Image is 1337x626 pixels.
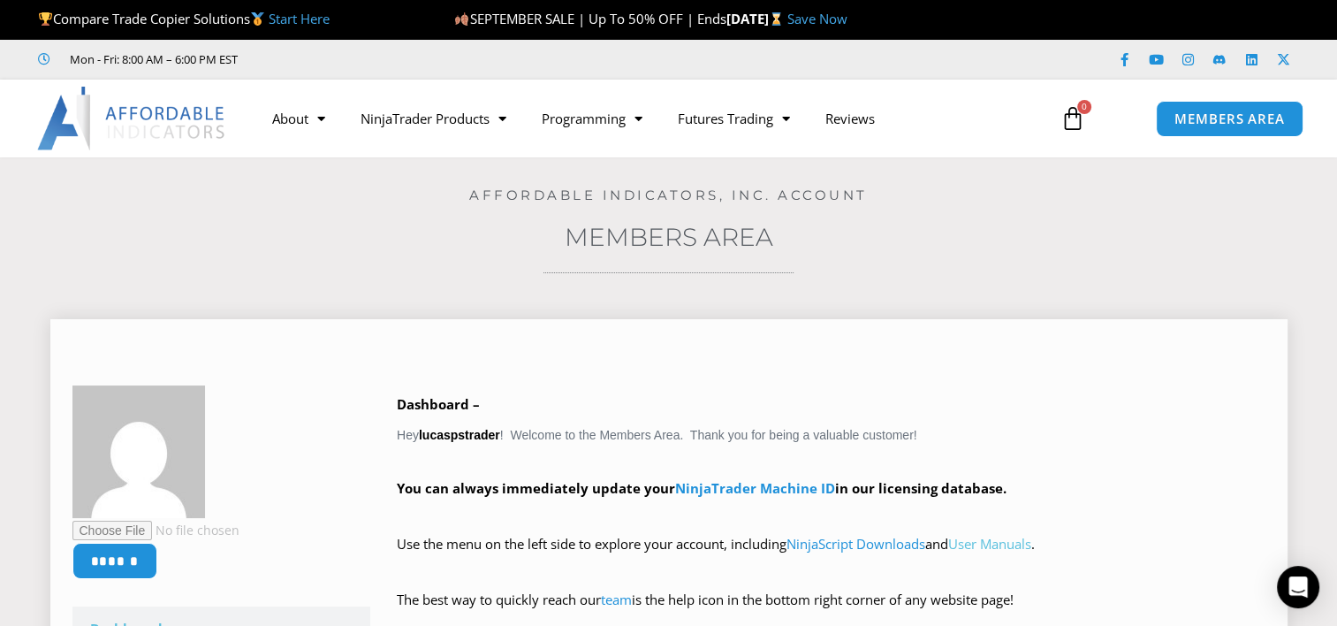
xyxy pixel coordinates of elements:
iframe: Customer reviews powered by Trustpilot [262,50,528,68]
strong: [DATE] [726,10,787,27]
a: Futures Trading [660,98,808,139]
a: Save Now [787,10,847,27]
a: 0 [1034,93,1112,144]
span: Compare Trade Copier Solutions [38,10,330,27]
a: team [601,591,632,608]
p: Use the menu on the left side to explore your account, including and . [397,532,1265,582]
a: Programming [524,98,660,139]
span: Mon - Fri: 8:00 AM – 6:00 PM EST [65,49,238,70]
a: NinjaScript Downloads [786,535,925,553]
a: MEMBERS AREA [1156,101,1303,137]
a: NinjaTrader Machine ID [675,479,835,497]
b: Dashboard – [397,395,480,413]
a: Members Area [565,222,773,252]
div: Open Intercom Messenger [1277,566,1319,608]
a: NinjaTrader Products [343,98,524,139]
a: Start Here [269,10,330,27]
img: 🍂 [455,12,468,26]
span: 0 [1077,100,1091,114]
span: MEMBERS AREA [1174,112,1285,126]
nav: Menu [254,98,1044,139]
a: Affordable Indicators, Inc. Account [469,187,868,203]
span: SEPTEMBER SALE | Up To 50% OFF | Ends [454,10,725,27]
a: Reviews [808,98,893,139]
strong: lucaspstrader [419,428,500,442]
img: 🏆 [39,12,52,26]
a: User Manuals [948,535,1031,553]
a: About [254,98,343,139]
img: 🥇 [251,12,264,26]
strong: You can always immediately update your in our licensing database. [397,479,1007,497]
img: LogoAI | Affordable Indicators – NinjaTrader [37,87,227,150]
img: ⌛ [770,12,783,26]
img: 070665d28bbed6cfedae316f065bc66ec387f551b4cfa5ebe230109a6d833333 [72,386,205,518]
